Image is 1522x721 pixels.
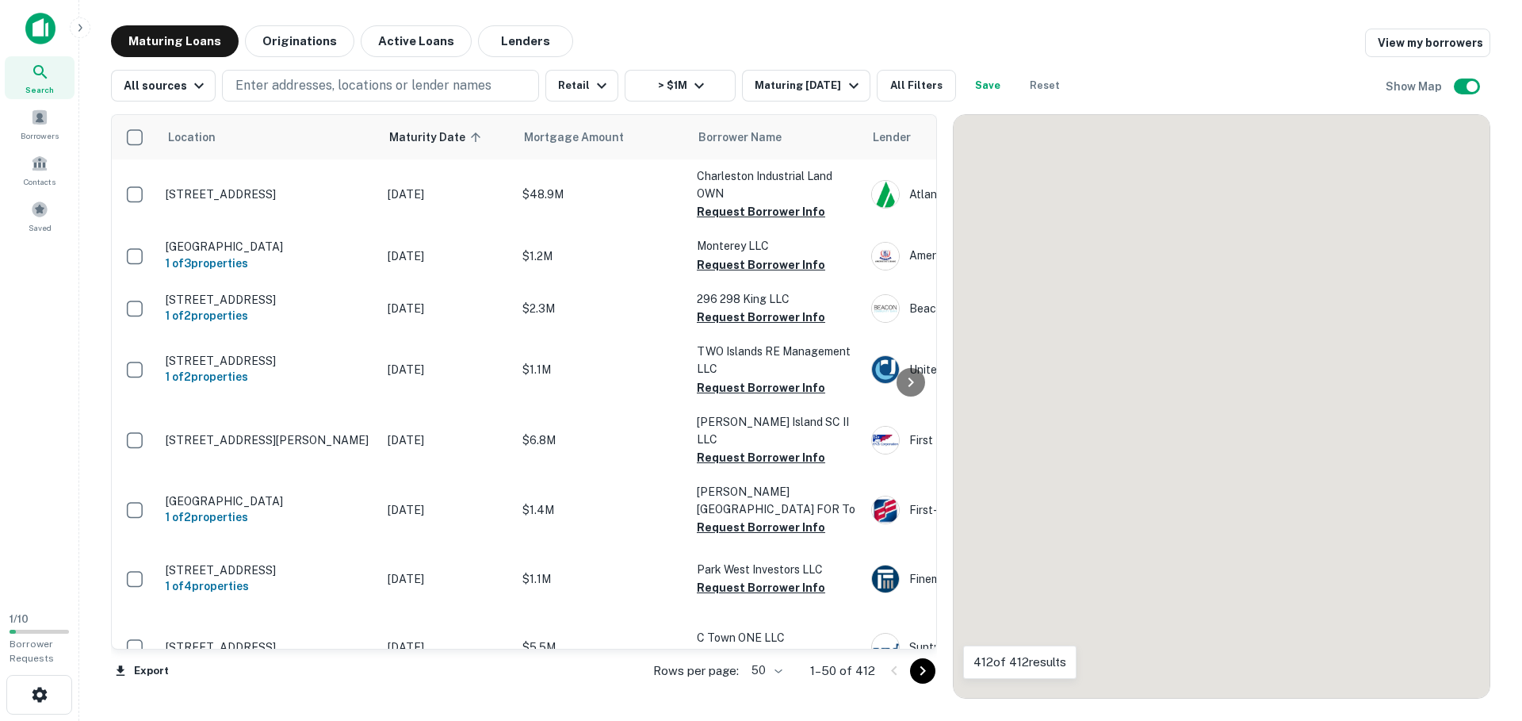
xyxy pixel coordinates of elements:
[697,343,855,378] p: TWO Islands RE Management LLC
[810,662,875,681] p: 1–50 of 412
[871,426,1109,454] div: First National Bank Of [US_STATE]
[522,431,681,449] p: $6.8M
[863,115,1117,159] th: Lender
[1443,594,1522,670] iframe: Chat Widget
[872,295,899,322] img: picture
[388,639,507,656] p: [DATE]
[697,483,855,518] p: [PERSON_NAME][GEOGRAPHIC_DATA] FOR To
[388,300,507,317] p: [DATE]
[962,70,1013,102] button: Save your search to get updates of matches that match your search criteria.
[697,646,825,665] button: Request Borrower Info
[872,356,899,383] img: picture
[21,129,59,142] span: Borrowers
[522,570,681,588] p: $1.1M
[166,640,372,654] p: [STREET_ADDRESS]
[166,508,372,526] h6: 1 of 2 properties
[872,566,899,593] img: picture
[388,431,507,449] p: [DATE]
[5,148,75,191] a: Contacts
[388,247,507,265] p: [DATE]
[5,56,75,99] a: Search
[871,496,1109,524] div: First-citizens Bank & Trust Company
[167,128,216,147] span: Location
[742,70,870,102] button: Maturing [DATE]
[697,561,855,578] p: Park West Investors LLC
[973,653,1066,672] p: 412 of 412 results
[872,243,899,270] img: picture
[388,361,507,378] p: [DATE]
[166,255,372,272] h6: 1 of 3 properties
[697,378,825,397] button: Request Borrower Info
[166,368,372,385] h6: 1 of 2 properties
[380,115,514,159] th: Maturity Date
[697,290,855,308] p: 296 298 King LLC
[5,102,75,145] a: Borrowers
[111,659,173,683] button: Export
[166,354,372,368] p: [STREET_ADDRESS]
[389,128,486,147] span: Maturity Date
[514,115,689,159] th: Mortgage Amount
[388,570,507,588] p: [DATE]
[625,70,736,102] button: > $1M
[697,413,855,448] p: [PERSON_NAME] Island SC II LLC
[697,167,855,202] p: Charleston Industrial Land OWN
[522,639,681,656] p: $5.5M
[522,300,681,317] p: $2.3M
[653,662,739,681] p: Rows per page:
[25,13,55,44] img: capitalize-icon.png
[1365,29,1490,57] a: View my borrowers
[522,247,681,265] p: $1.2M
[166,494,372,508] p: [GEOGRAPHIC_DATA]
[235,76,491,95] p: Enter addresses, locations or lender names
[871,242,1109,270] div: Ameristate Bank
[1386,78,1444,95] h6: Show Map
[166,187,372,201] p: [STREET_ADDRESS]
[524,128,644,147] span: Mortgage Amount
[522,501,681,519] p: $1.4M
[25,83,54,96] span: Search
[10,639,54,664] span: Borrower Requests
[873,128,911,147] span: Lender
[871,633,1109,662] div: Suntrust Banks, Inc.
[954,115,1489,698] div: 0 0
[158,115,380,159] th: Location
[697,237,855,255] p: Monterey LLC
[697,255,825,274] button: Request Borrower Info
[871,565,1109,593] div: Finemark National Bank & Trust
[522,186,681,203] p: $48.9M
[697,448,825,467] button: Request Borrower Info
[166,433,372,447] p: [STREET_ADDRESS][PERSON_NAME]
[111,70,216,102] button: All sources
[697,202,825,221] button: Request Borrower Info
[166,240,372,254] p: [GEOGRAPHIC_DATA]
[697,518,825,537] button: Request Borrower Info
[689,115,863,159] th: Borrower Name
[697,308,825,327] button: Request Borrower Info
[872,497,899,523] img: picture
[755,76,862,95] div: Maturing [DATE]
[124,76,208,95] div: All sources
[111,25,239,57] button: Maturing Loans
[871,294,1109,323] div: Beacon Community Bank
[910,658,935,684] button: Go to next page
[872,181,899,208] img: picture
[166,563,372,577] p: [STREET_ADDRESS]
[166,293,372,307] p: [STREET_ADDRESS]
[697,629,855,646] p: C Town ONE LLC
[5,194,75,237] a: Saved
[166,307,372,324] h6: 1 of 2 properties
[697,578,825,597] button: Request Borrower Info
[10,613,29,625] span: 1 / 10
[478,25,573,57] button: Lenders
[872,634,899,661] img: picture
[166,577,372,595] h6: 1 of 4 properties
[388,501,507,519] p: [DATE]
[698,128,782,147] span: Borrower Name
[545,70,618,102] button: Retail
[522,361,681,378] p: $1.1M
